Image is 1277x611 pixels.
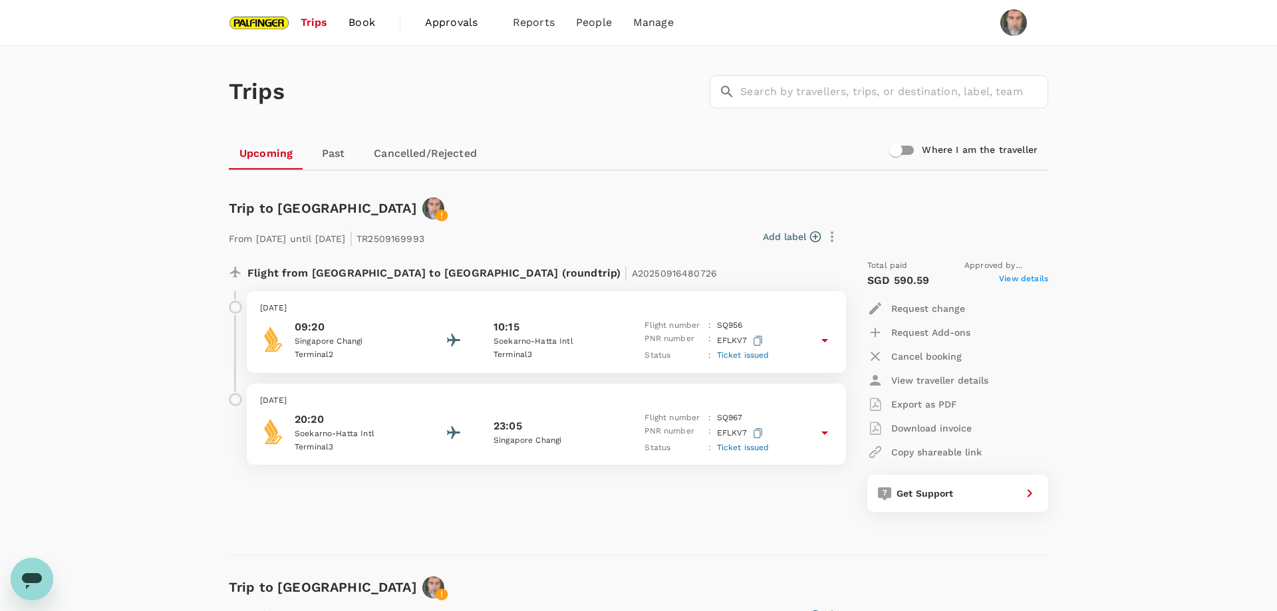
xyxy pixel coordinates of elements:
img: Singapore Airlines [260,418,287,445]
span: Approvals [425,15,492,31]
button: Request Add-ons [867,320,970,344]
iframe: Schaltfläche zum Öffnen des Messaging-Fensters [11,558,53,600]
p: PNR number [644,332,703,349]
p: Soekarno-Hatta Intl [494,335,613,348]
h6: Trip to [GEOGRAPHIC_DATA] [229,576,417,598]
p: : [708,332,711,349]
p: Status [644,349,703,362]
p: 23:05 [494,418,522,434]
p: Flight number [644,319,703,332]
p: Flight number [644,412,703,425]
img: Palfinger Asia Pacific Pte Ltd [229,8,290,37]
span: Approved by [964,259,1048,273]
p: Flight from [GEOGRAPHIC_DATA] to [GEOGRAPHIC_DATA] (roundtrip) [247,259,717,283]
span: Total paid [867,259,908,273]
img: Singapore Airlines [260,326,287,352]
p: 20:20 [295,412,414,428]
p: Copy shareable link [891,445,982,459]
span: A20250916480726 [632,268,717,279]
button: View traveller details [867,368,988,392]
button: Copy shareable link [867,440,982,464]
span: | [349,229,353,247]
input: Search by travellers, trips, or destination, label, team [740,75,1048,108]
img: avatar-664c628ac671f.jpeg [422,576,444,598]
a: Upcoming [229,138,303,170]
span: Get Support [897,488,954,499]
p: Terminal 3 [295,441,414,454]
button: Request change [867,297,965,320]
p: SGD 590.59 [867,273,930,289]
span: | [624,263,628,282]
p: EFLKV7 [717,425,766,441]
p: Status [644,441,703,455]
p: Terminal 3 [494,348,613,362]
h1: Trips [229,46,285,138]
p: Soekarno-Hatta Intl [295,428,414,441]
p: : [708,425,711,441]
span: Ticket issued [717,443,770,452]
button: Export as PDF [867,392,957,416]
img: avatar-664c628ac671f.jpeg [422,197,444,219]
span: Trips [301,15,328,31]
p: View traveller details [891,374,988,387]
p: Request change [891,302,965,315]
p: : [708,441,711,455]
h6: Trip to [GEOGRAPHIC_DATA] [229,197,417,219]
img: Herbert Kröll [1000,9,1027,36]
h6: Where I am the traveller [922,143,1038,158]
a: Cancelled/Rejected [363,138,488,170]
p: SQ 967 [717,412,743,425]
p: PNR number [644,425,703,441]
span: View details [999,273,1048,289]
p: [DATE] [260,302,833,315]
p: Terminal 2 [295,348,414,362]
button: Cancel booking [867,344,962,368]
p: 10:15 [494,319,519,335]
p: From [DATE] until [DATE] TR2509169993 [229,225,424,249]
p: : [708,319,711,332]
p: : [708,412,711,425]
span: Reports [513,15,555,31]
button: Add label [763,230,821,243]
span: Book [349,15,375,31]
span: People [576,15,612,31]
span: Manage [633,15,674,31]
a: Past [303,138,363,170]
p: Cancel booking [891,350,962,363]
p: Export as PDF [891,398,957,411]
span: Ticket issued [717,350,770,360]
p: [DATE] [260,394,833,408]
button: Download invoice [867,416,972,440]
p: SQ 956 [717,319,743,332]
p: Singapore Changi [494,434,613,447]
p: Download invoice [891,422,972,435]
p: : [708,349,711,362]
p: 09:20 [295,319,414,335]
p: Singapore Changi [295,335,414,348]
p: Request Add-ons [891,326,970,339]
p: EFLKV7 [717,332,766,349]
